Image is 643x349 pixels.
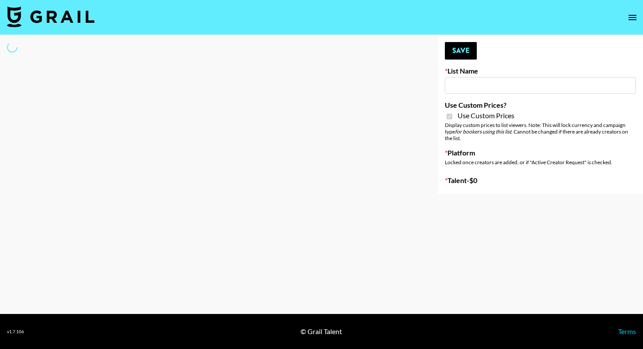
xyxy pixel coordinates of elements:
[7,329,24,335] div: v 1.7.106
[455,128,511,135] em: for bookers using this list
[7,6,94,27] img: Grail Talent
[445,67,636,75] label: List Name
[458,111,514,120] span: Use Custom Prices
[624,9,641,26] button: open drawer
[618,327,636,335] a: Terms
[445,101,636,109] label: Use Custom Prices?
[445,148,636,157] label: Platform
[445,42,477,60] button: Save
[445,176,636,185] label: Talent - $ 0
[445,159,636,166] div: Locked once creators are added, or if "Active Creator Request" is checked.
[301,327,342,336] div: © Grail Talent
[445,122,636,141] div: Display custom prices to list viewers. Note: This will lock currency and campaign type . Cannot b...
